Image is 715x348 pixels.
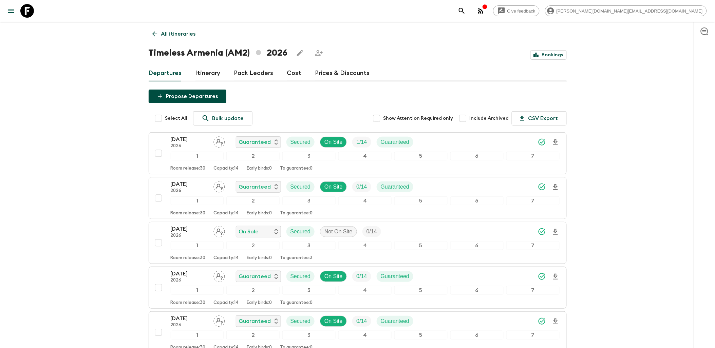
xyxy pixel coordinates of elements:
[280,255,313,261] p: To guarantee: 3
[247,211,272,216] p: Early birds: 0
[226,241,280,250] div: 2
[171,135,208,143] p: [DATE]
[165,115,188,122] span: Select All
[504,8,539,14] span: Give feedback
[171,331,224,340] div: 1
[338,152,392,160] div: 4
[286,226,315,237] div: Secured
[545,5,707,16] div: [PERSON_NAME][DOMAIN_NAME][EMAIL_ADDRESS][DOMAIN_NAME]
[161,30,196,38] p: All itineraries
[149,65,182,81] a: Departures
[506,196,560,205] div: 7
[356,138,367,146] p: 1 / 14
[338,241,392,250] div: 4
[320,137,347,148] div: On Site
[538,317,546,325] svg: Synced Successfully
[171,166,206,171] p: Room release: 30
[356,183,367,191] p: 0 / 14
[290,183,311,191] p: Secured
[290,272,311,281] p: Secured
[450,241,504,250] div: 6
[290,317,311,325] p: Secured
[324,317,342,325] p: On Site
[493,5,540,16] a: Give feedback
[450,152,504,160] div: 6
[214,300,239,306] p: Capacity: 14
[149,177,567,219] button: [DATE]2026Assign pack leaderGuaranteedSecuredOn SiteTrip FillGuaranteed1234567Room release:30Capa...
[171,233,208,238] p: 2026
[320,316,347,327] div: On Site
[506,286,560,295] div: 7
[171,255,206,261] p: Room release: 30
[338,196,392,205] div: 4
[383,115,453,122] span: Show Attention Required only
[286,137,315,148] div: Secured
[195,65,221,81] a: Itinerary
[149,46,288,60] h1: Timeless Armenia (AM2) 2026
[394,286,448,295] div: 5
[470,115,509,122] span: Include Archived
[171,300,206,306] p: Room release: 30
[149,90,226,103] button: Propose Departures
[4,4,18,18] button: menu
[394,196,448,205] div: 5
[381,272,410,281] p: Guaranteed
[247,166,272,171] p: Early birds: 0
[149,27,200,41] a: All itineraries
[213,138,225,144] span: Assign pack leader
[213,273,225,278] span: Assign pack leader
[149,132,567,174] button: [DATE]2026Assign pack leaderGuaranteedSecuredOn SiteTrip FillGuaranteed1234567Room release:30Capa...
[214,255,239,261] p: Capacity: 14
[280,166,313,171] p: To guarantee: 0
[352,181,371,192] div: Trip Fill
[226,196,280,205] div: 2
[506,331,560,340] div: 7
[239,317,271,325] p: Guaranteed
[293,46,307,60] button: Edit this itinerary
[226,331,280,340] div: 2
[551,228,560,236] svg: Download Onboarding
[171,278,208,283] p: 2026
[280,211,313,216] p: To guarantee: 0
[287,65,302,81] a: Cost
[551,183,560,191] svg: Download Onboarding
[324,228,353,236] p: Not On Site
[315,65,370,81] a: Prices & Discounts
[239,138,271,146] p: Guaranteed
[312,46,326,60] span: Share this itinerary
[282,196,336,205] div: 3
[213,228,225,233] span: Assign pack leader
[171,286,224,295] div: 1
[214,166,239,171] p: Capacity: 14
[213,183,225,189] span: Assign pack leader
[553,8,707,14] span: [PERSON_NAME][DOMAIN_NAME][EMAIL_ADDRESS][DOMAIN_NAME]
[366,228,377,236] p: 0 / 14
[171,152,224,160] div: 1
[239,228,259,236] p: On Sale
[394,152,448,160] div: 5
[171,241,224,250] div: 1
[338,286,392,295] div: 4
[286,316,315,327] div: Secured
[512,111,567,125] button: CSV Export
[149,222,567,264] button: [DATE]2026Assign pack leaderOn SaleSecuredNot On SiteTrip Fill1234567Room release:30Capacity:14Ea...
[538,138,546,146] svg: Synced Successfully
[290,138,311,146] p: Secured
[239,183,271,191] p: Guaranteed
[213,317,225,323] span: Assign pack leader
[450,286,504,295] div: 6
[352,137,371,148] div: Trip Fill
[551,138,560,147] svg: Download Onboarding
[320,181,347,192] div: On Site
[171,323,208,328] p: 2026
[282,331,336,340] div: 3
[171,188,208,194] p: 2026
[538,183,546,191] svg: Synced Successfully
[320,226,357,237] div: Not On Site
[212,114,244,122] p: Bulk update
[247,255,272,261] p: Early birds: 0
[551,273,560,281] svg: Download Onboarding
[171,314,208,323] p: [DATE]
[320,271,347,282] div: On Site
[234,65,274,81] a: Pack Leaders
